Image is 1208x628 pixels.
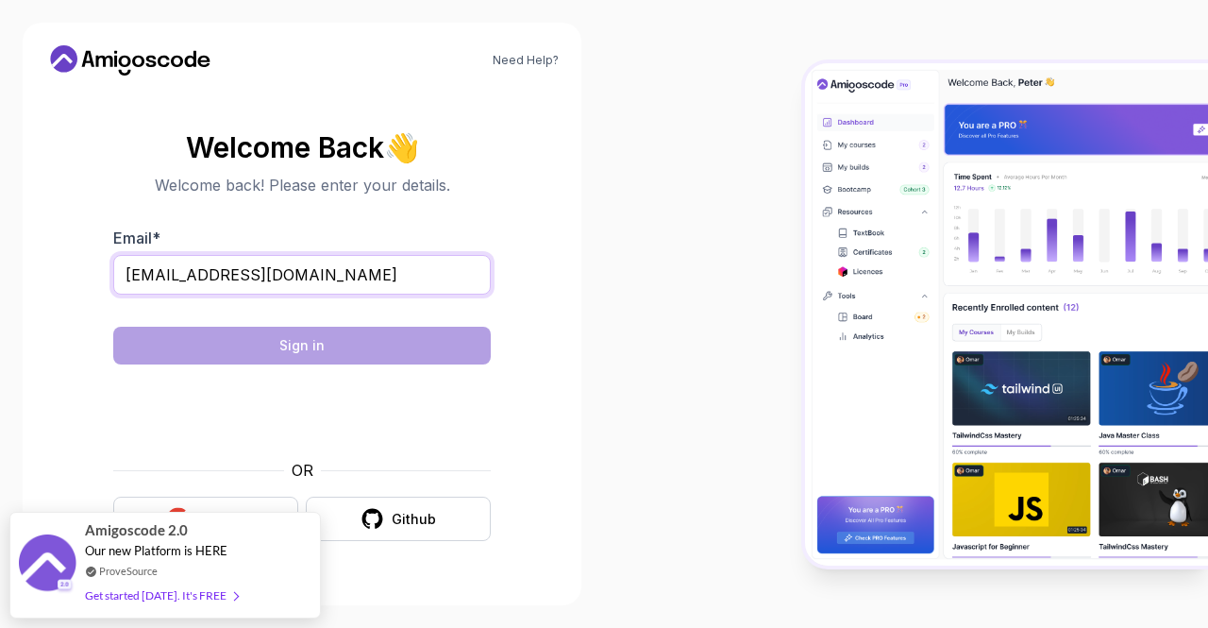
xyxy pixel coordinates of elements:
label: Email * [113,229,160,247]
img: Amigoscode Dashboard [805,63,1208,566]
a: ProveSource [99,563,158,579]
img: provesource social proof notification image [19,535,75,596]
a: Need Help? [493,53,559,68]
h2: Welcome Back [113,132,491,162]
div: Sign in [279,336,325,355]
span: 👋 [384,132,419,162]
p: Welcome back! Please enter your details. [113,174,491,196]
span: Our new Platform is HERE [85,543,227,558]
span: Amigoscode 2.0 [85,519,188,541]
a: Home link [45,45,215,76]
input: Enter your email [113,255,491,295]
div: Github [392,510,436,529]
iframe: Widget containing checkbox for hCaptcha security challenge [159,376,445,448]
button: Sign in [113,327,491,365]
div: Google [197,510,245,529]
p: OR [292,459,313,482]
div: Get started [DATE]. It's FREE [85,585,238,606]
button: Google [113,497,298,541]
button: Github [306,497,491,541]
